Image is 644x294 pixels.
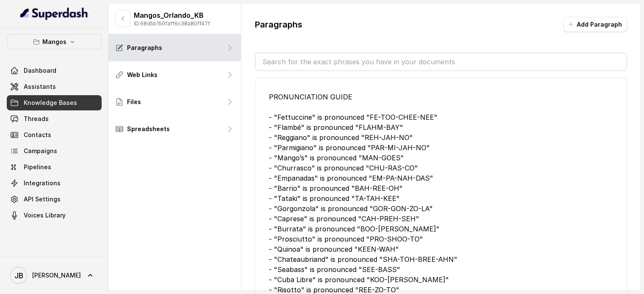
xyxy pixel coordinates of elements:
[7,176,102,191] a: Integrations
[7,264,102,287] a: [PERSON_NAME]
[7,34,102,49] button: Mangos
[7,111,102,126] a: Threads
[563,17,627,32] button: Add Paragraph
[7,79,102,94] a: Assistants
[7,63,102,78] a: Dashboard
[24,211,66,220] span: Voices Library
[7,95,102,110] a: Knowledge Bases
[127,98,141,106] p: Files
[24,195,61,203] span: API Settings
[127,44,162,52] p: Paragraphs
[24,82,56,91] span: Assistants
[255,19,302,30] p: Paragraphs
[134,20,210,27] p: ID: 68d5b150faff6c38a80ff47f
[24,66,56,75] span: Dashboard
[20,7,88,20] img: light.svg
[134,10,210,20] p: Mangos_Orlando_KB
[127,125,170,133] p: Spreadsheets
[42,37,66,47] p: Mangos
[7,143,102,159] a: Campaigns
[7,208,102,223] a: Voices Library
[24,115,49,123] span: Threads
[256,53,626,70] input: Search for the exact phrases you have in your documents
[7,192,102,207] a: API Settings
[14,271,23,280] text: JB
[7,159,102,175] a: Pipelines
[24,99,77,107] span: Knowledge Bases
[24,163,51,171] span: Pipelines
[24,131,51,139] span: Contacts
[24,179,61,187] span: Integrations
[7,127,102,143] a: Contacts
[127,71,158,79] p: Web Links
[32,271,81,280] span: [PERSON_NAME]
[24,147,57,155] span: Campaigns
